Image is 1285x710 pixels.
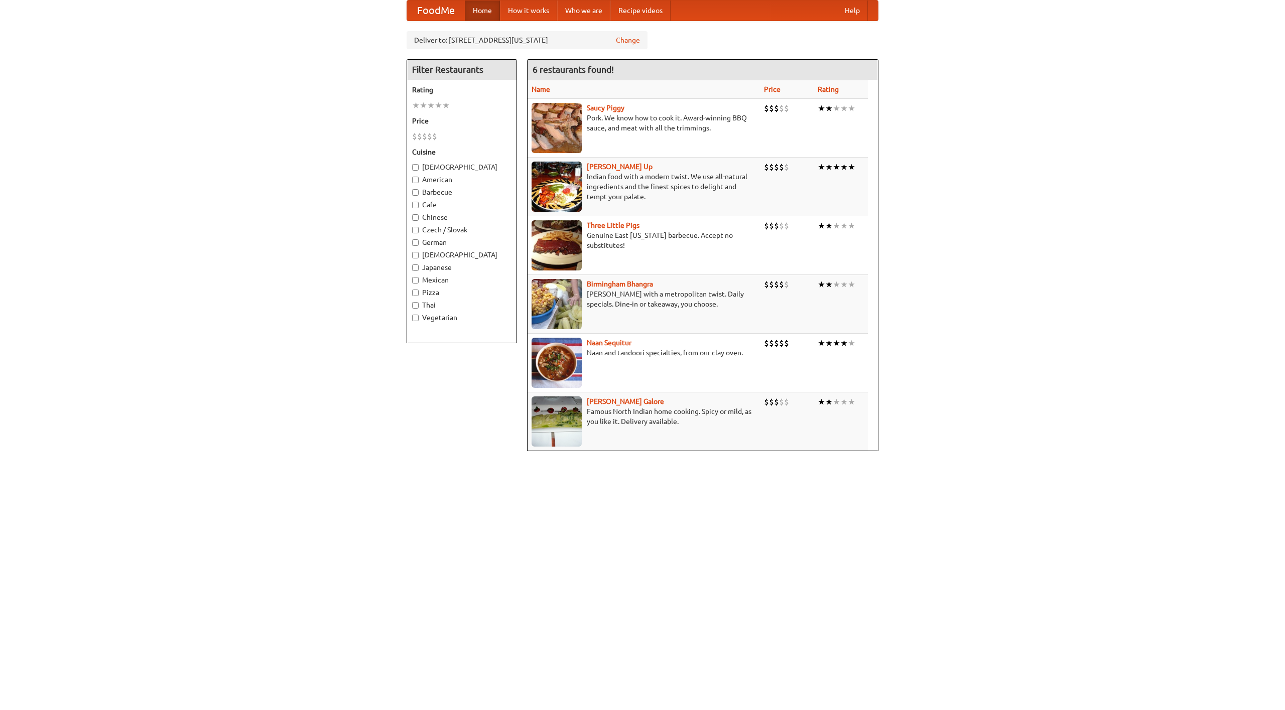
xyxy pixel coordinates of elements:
[420,100,427,111] li: ★
[412,177,419,183] input: American
[825,103,833,114] li: ★
[779,162,784,173] li: $
[412,175,511,185] label: American
[769,279,774,290] li: $
[412,237,511,247] label: German
[840,338,848,349] li: ★
[774,162,779,173] li: $
[412,212,511,222] label: Chinese
[407,60,517,80] h4: Filter Restaurants
[435,100,442,111] li: ★
[412,147,511,157] h5: Cuisine
[442,100,450,111] li: ★
[412,262,511,272] label: Japanese
[784,396,789,407] li: $
[616,35,640,45] a: Change
[764,396,769,407] li: $
[840,162,848,173] li: ★
[532,338,582,388] img: naansequitur.jpg
[610,1,671,21] a: Recipe videos
[532,289,756,309] p: [PERSON_NAME] with a metropolitan twist. Daily specials. Dine-in or takeaway, you choose.
[784,279,789,290] li: $
[422,131,427,142] li: $
[412,275,511,285] label: Mexican
[833,103,840,114] li: ★
[774,338,779,349] li: $
[764,279,769,290] li: $
[848,103,855,114] li: ★
[848,279,855,290] li: ★
[412,250,511,260] label: [DEMOGRAPHIC_DATA]
[532,220,582,270] img: littlepigs.jpg
[587,163,653,171] a: [PERSON_NAME] Up
[587,397,664,405] a: [PERSON_NAME] Galore
[840,279,848,290] li: ★
[532,406,756,427] p: Famous North Indian home cooking. Spicy or mild, as you like it. Delivery available.
[412,288,511,298] label: Pizza
[840,220,848,231] li: ★
[779,279,784,290] li: $
[587,280,653,288] a: Birmingham Bhangra
[774,220,779,231] li: $
[412,264,419,271] input: Japanese
[412,214,419,221] input: Chinese
[769,220,774,231] li: $
[532,85,550,93] a: Name
[412,189,419,196] input: Barbecue
[532,279,582,329] img: bhangra.jpg
[412,116,511,126] h5: Price
[412,300,511,310] label: Thai
[779,103,784,114] li: $
[412,187,511,197] label: Barbecue
[764,220,769,231] li: $
[764,85,781,93] a: Price
[412,100,420,111] li: ★
[764,338,769,349] li: $
[412,225,511,235] label: Czech / Slovak
[784,162,789,173] li: $
[818,338,825,349] li: ★
[532,162,582,212] img: curryup.jpg
[532,113,756,133] p: Pork. We know how to cook it. Award-winning BBQ sauce, and meat with all the trimmings.
[833,338,840,349] li: ★
[837,1,868,21] a: Help
[532,396,582,447] img: currygalore.jpg
[784,220,789,231] li: $
[417,131,422,142] li: $
[412,290,419,296] input: Pizza
[407,31,648,49] div: Deliver to: [STREET_ADDRESS][US_STATE]
[427,100,435,111] li: ★
[532,172,756,202] p: Indian food with a modern twist. We use all-natural ingredients and the finest spices to delight ...
[557,1,610,21] a: Who we are
[833,396,840,407] li: ★
[412,85,511,95] h5: Rating
[412,164,419,171] input: [DEMOGRAPHIC_DATA]
[779,338,784,349] li: $
[848,396,855,407] li: ★
[764,162,769,173] li: $
[825,396,833,407] li: ★
[825,162,833,173] li: ★
[818,85,839,93] a: Rating
[825,279,833,290] li: ★
[833,220,840,231] li: ★
[818,103,825,114] li: ★
[500,1,557,21] a: How it works
[412,162,511,172] label: [DEMOGRAPHIC_DATA]
[533,65,614,74] ng-pluralize: 6 restaurants found!
[818,220,825,231] li: ★
[587,104,624,112] a: Saucy Piggy
[833,279,840,290] li: ★
[769,396,774,407] li: $
[769,103,774,114] li: $
[848,220,855,231] li: ★
[774,279,779,290] li: $
[784,103,789,114] li: $
[769,338,774,349] li: $
[432,131,437,142] li: $
[779,396,784,407] li: $
[587,339,631,347] a: Naan Sequitur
